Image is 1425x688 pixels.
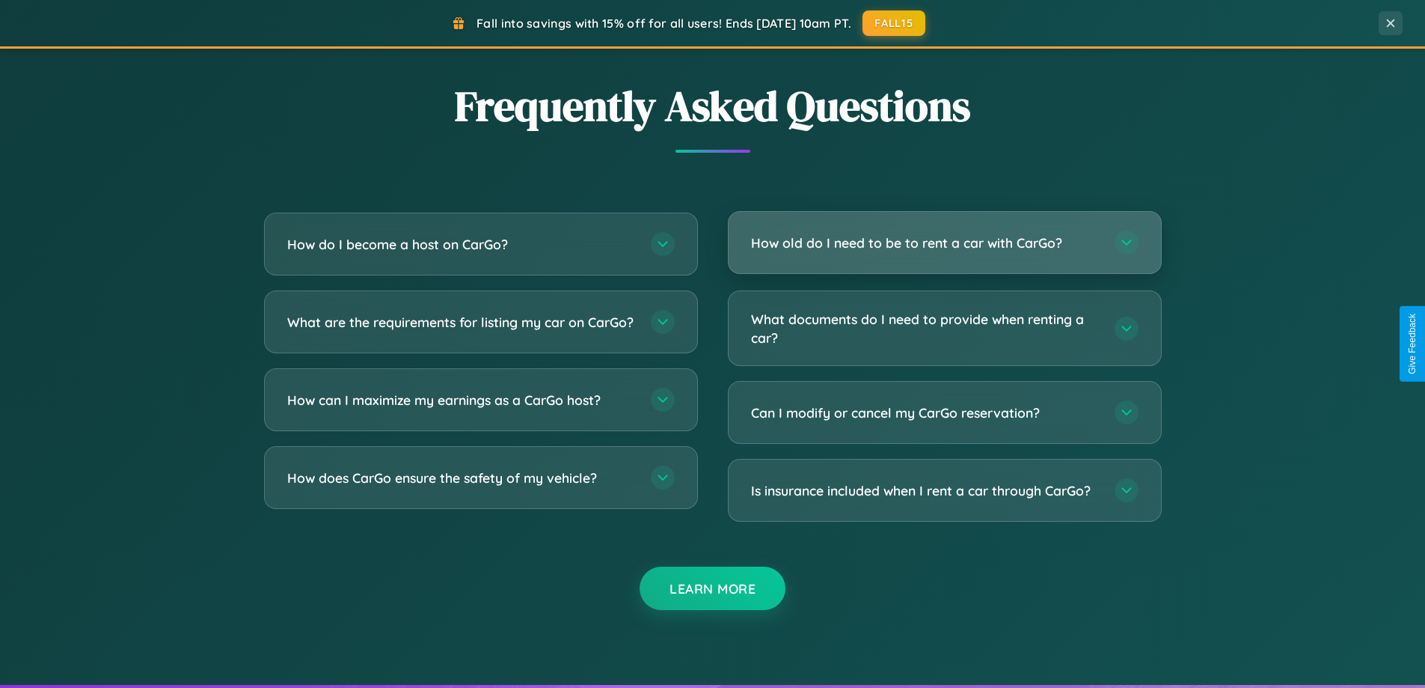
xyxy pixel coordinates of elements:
h3: What documents do I need to provide when renting a car? [751,310,1100,347]
h3: How old do I need to be to rent a car with CarGo? [751,234,1100,252]
span: Fall into savings with 15% off for all users! Ends [DATE] 10am PT. [476,16,851,31]
h2: Frequently Asked Questions [264,77,1162,135]
h3: What are the requirements for listing my car on CarGo? [287,313,636,332]
button: FALL15 [862,10,925,36]
h3: Can I modify or cancel my CarGo reservation? [751,404,1100,422]
h3: Is insurance included when I rent a car through CarGo? [751,481,1100,500]
button: Learn More [640,567,785,610]
div: Give Feedback [1407,314,1418,374]
h3: How can I maximize my earnings as a CarGo host? [287,391,636,410]
h3: How does CarGo ensure the safety of my vehicle? [287,469,636,487]
h3: How do I become a host on CarGo? [287,235,636,254]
